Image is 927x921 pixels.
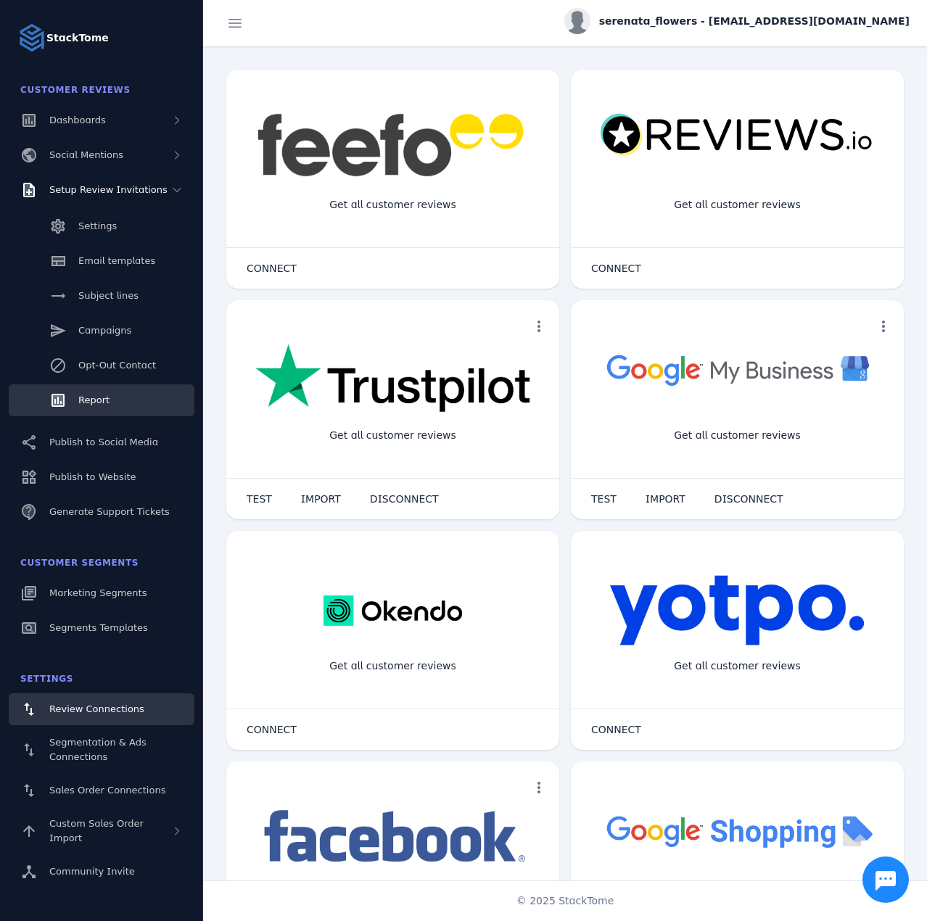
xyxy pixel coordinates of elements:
a: Generate Support Tickets [9,496,194,528]
a: Community Invite [9,856,194,888]
img: googlebusiness.png [600,344,875,395]
span: CONNECT [247,724,297,735]
div: Get all customer reviews [662,186,812,224]
div: Get all customer reviews [662,647,812,685]
button: more [524,312,553,341]
span: Customer Segments [20,558,139,568]
button: IMPORT [631,484,700,513]
img: okendo.webp [324,574,462,647]
span: © 2025 StackTome [516,893,614,909]
button: DISCONNECT [700,484,798,513]
span: Report [78,395,110,405]
a: Settings [9,210,194,242]
span: Subject lines [78,290,139,301]
a: Opt-Out Contact [9,350,194,381]
a: Report [9,384,194,416]
span: Settings [78,220,117,231]
span: TEST [247,494,272,504]
img: facebook.png [255,805,530,870]
span: serenata_flowers - [EMAIL_ADDRESS][DOMAIN_NAME] [599,14,910,29]
span: Campaigns [78,325,131,336]
button: TEST [577,484,631,513]
span: Custom Sales Order Import [49,818,144,843]
span: Segments Templates [49,622,148,633]
a: Marketing Segments [9,577,194,609]
span: Community Invite [49,866,135,877]
a: Email templates [9,245,194,277]
img: profile.jpg [564,8,590,34]
div: Get all customer reviews [318,186,468,224]
img: yotpo.png [609,574,865,647]
button: CONNECT [232,254,311,283]
span: CONNECT [591,263,641,273]
span: Email templates [78,255,155,266]
div: Get all customer reviews [662,416,812,455]
span: Review Connections [49,703,144,714]
span: Opt-Out Contact [78,360,156,371]
span: Customer Reviews [20,85,131,95]
a: Publish to Social Media [9,426,194,458]
a: Subject lines [9,280,194,312]
img: reviewsio.svg [600,113,875,157]
button: CONNECT [577,254,656,283]
a: Sales Order Connections [9,775,194,806]
img: Logo image [17,23,46,52]
span: DISCONNECT [714,494,783,504]
a: Campaigns [9,315,194,347]
span: DISCONNECT [370,494,439,504]
img: googleshopping.png [600,805,875,856]
span: Dashboards [49,115,106,125]
span: IMPORT [646,494,685,504]
span: Sales Order Connections [49,785,165,796]
img: trustpilot.png [255,344,530,415]
a: Review Connections [9,693,194,725]
div: Import Products from Google [651,877,823,916]
span: TEST [591,494,617,504]
button: TEST [232,484,287,513]
span: Generate Support Tickets [49,506,170,517]
span: IMPORT [301,494,341,504]
button: more [524,773,553,802]
a: Segments Templates [9,612,194,644]
button: CONNECT [577,715,656,744]
div: Get all customer reviews [318,647,468,685]
button: DISCONNECT [355,484,453,513]
img: feefo.png [255,113,530,177]
button: CONNECT [232,715,311,744]
span: Setup Review Invitations [49,184,168,195]
span: Settings [20,674,73,684]
button: more [869,312,898,341]
span: CONNECT [247,263,297,273]
button: IMPORT [287,484,355,513]
span: CONNECT [591,724,641,735]
span: Publish to Website [49,471,136,482]
a: Segmentation & Ads Connections [9,728,194,772]
span: Segmentation & Ads Connections [49,737,147,762]
strong: StackTome [46,30,109,46]
button: serenata_flowers - [EMAIL_ADDRESS][DOMAIN_NAME] [564,8,910,34]
span: Social Mentions [49,149,123,160]
div: Get all customer reviews [318,416,468,455]
a: Publish to Website [9,461,194,493]
span: Publish to Social Media [49,437,158,447]
span: Marketing Segments [49,587,147,598]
